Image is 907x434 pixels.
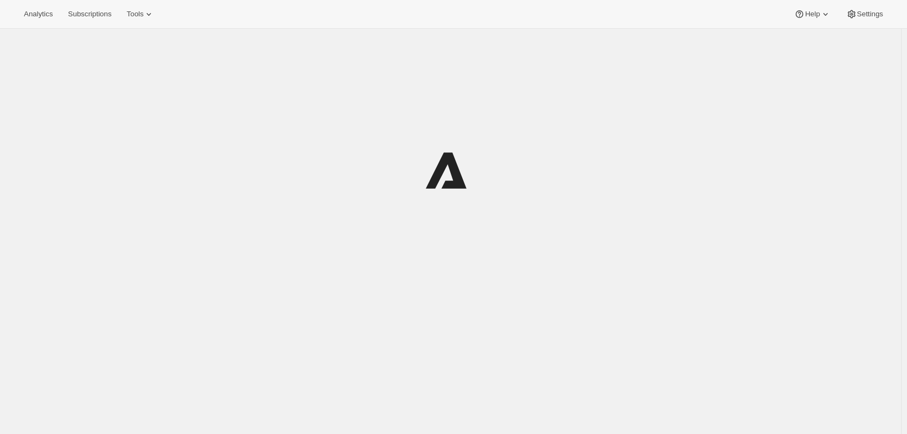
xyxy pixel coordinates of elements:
[788,7,837,22] button: Help
[805,10,820,18] span: Help
[61,7,118,22] button: Subscriptions
[17,7,59,22] button: Analytics
[127,10,143,18] span: Tools
[840,7,890,22] button: Settings
[24,10,53,18] span: Analytics
[120,7,161,22] button: Tools
[68,10,111,18] span: Subscriptions
[857,10,883,18] span: Settings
